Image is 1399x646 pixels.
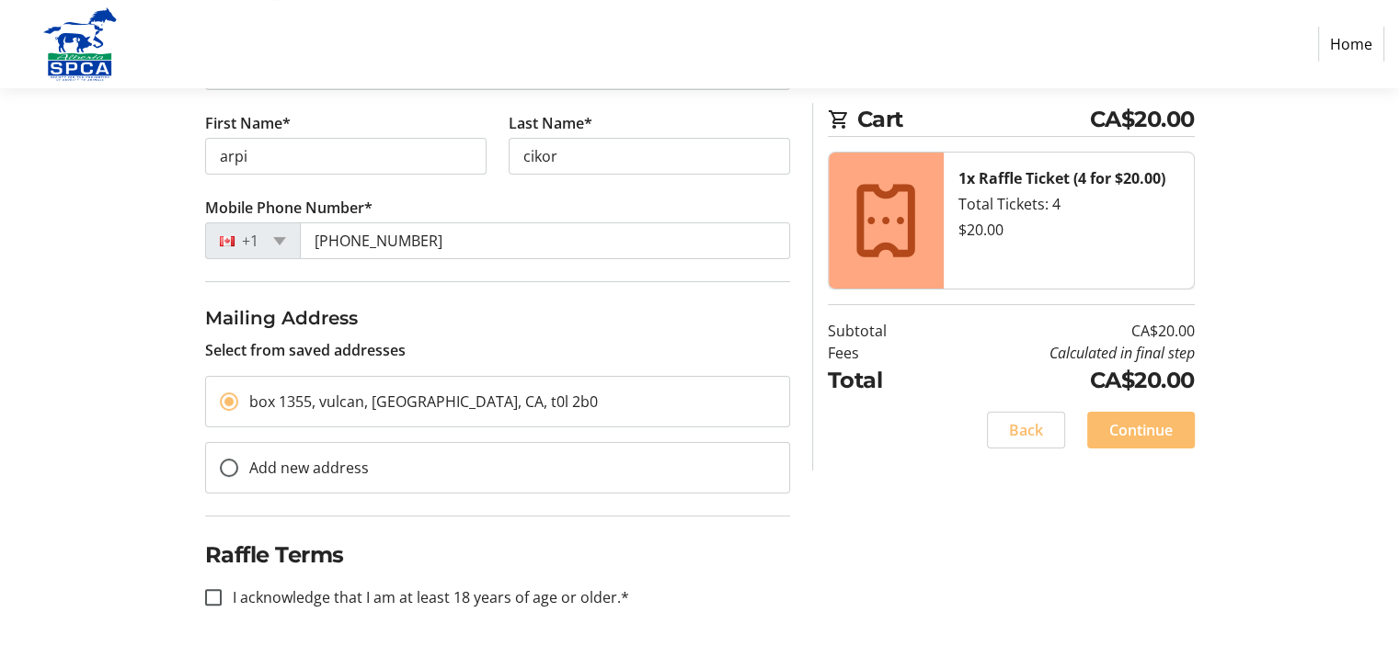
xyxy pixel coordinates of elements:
div: Select from saved addresses [205,304,790,361]
span: Continue [1109,419,1173,441]
button: Back [987,412,1065,448]
label: Last Name* [509,112,592,134]
label: First Name* [205,112,291,134]
img: Alberta SPCA's Logo [15,7,145,81]
div: Total Tickets: 4 [958,193,1179,215]
label: I acknowledge that I am at least 18 years of age or older.* [222,586,629,608]
h3: Mailing Address [205,304,790,332]
label: Add new address [238,457,369,479]
a: Home [1318,27,1384,62]
td: CA$20.00 [934,364,1195,397]
td: Calculated in final step [934,342,1195,364]
span: Back [1009,419,1043,441]
h2: Raffle Terms [205,538,790,572]
strong: 1x Raffle Ticket (4 for $20.00) [958,168,1165,188]
button: Continue [1087,412,1195,448]
label: Mobile Phone Number* [205,197,373,219]
span: Cart [857,103,1090,136]
input: (506) 234-5678 [300,222,790,259]
td: CA$20.00 [934,320,1195,342]
div: $20.00 [958,219,1179,241]
td: Total [828,364,934,397]
span: CA$20.00 [1090,103,1195,136]
td: Fees [828,342,934,364]
td: Subtotal [828,320,934,342]
span: box 1355, vulcan, [GEOGRAPHIC_DATA], CA, t0l 2b0 [249,391,598,412]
